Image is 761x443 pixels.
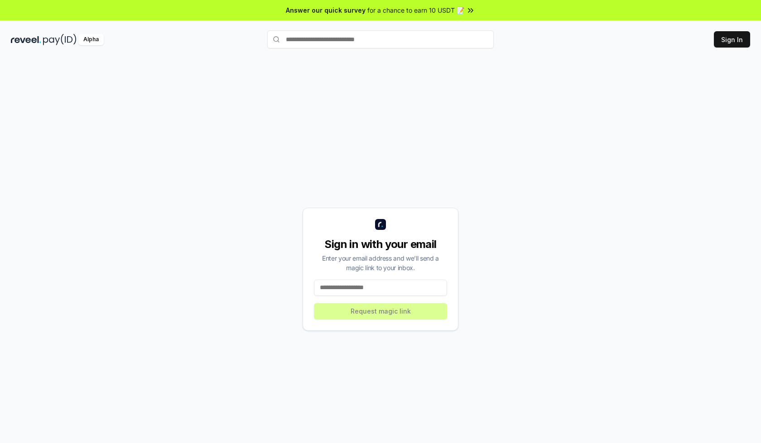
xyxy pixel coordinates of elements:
[43,34,77,45] img: pay_id
[367,5,464,15] span: for a chance to earn 10 USDT 📝
[314,253,447,272] div: Enter your email address and we’ll send a magic link to your inbox.
[78,34,104,45] div: Alpha
[714,31,750,48] button: Sign In
[375,219,386,230] img: logo_small
[314,237,447,252] div: Sign in with your email
[286,5,366,15] span: Answer our quick survey
[11,34,41,45] img: reveel_dark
